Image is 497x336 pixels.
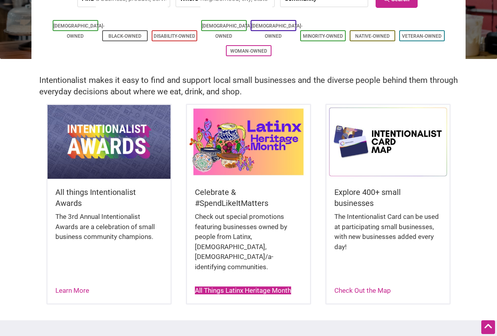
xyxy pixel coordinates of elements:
div: Scroll Back to Top [481,320,495,334]
a: Woman-Owned [230,48,267,54]
a: All Things Latinx Heritage Month [195,286,291,294]
a: Native-Owned [355,33,390,39]
a: [DEMOGRAPHIC_DATA]-Owned [251,23,303,39]
h2: Intentionalist makes it easy to find and support local small businesses and the diverse people be... [39,75,458,97]
a: Disability-Owned [154,33,195,39]
h5: All things Intentionalist Awards [55,187,163,209]
a: [DEMOGRAPHIC_DATA]-Owned [53,23,105,39]
img: Intentionalist Awards [48,105,171,179]
div: Check out special promotions featuring businesses owned by people from Latinx, [DEMOGRAPHIC_DATA]... [195,212,303,280]
a: Learn More [55,286,89,294]
a: Minority-Owned [303,33,343,39]
h5: Celebrate & #SpendLikeItMatters [195,187,303,209]
div: The Intentionalist Card can be used at participating small businesses, with new businesses added ... [334,212,442,260]
img: Intentionalist Card Map [326,105,450,179]
a: Check Out the Map [334,286,391,294]
h5: Explore 400+ small businesses [334,187,442,209]
div: The 3rd Annual Intentionalist Awards are a celebration of small business community champions. [55,212,163,250]
img: Latinx / Hispanic Heritage Month [187,105,310,179]
a: [DEMOGRAPHIC_DATA]-Owned [202,23,253,39]
a: Veteran-Owned [402,33,442,39]
a: Black-Owned [108,33,141,39]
